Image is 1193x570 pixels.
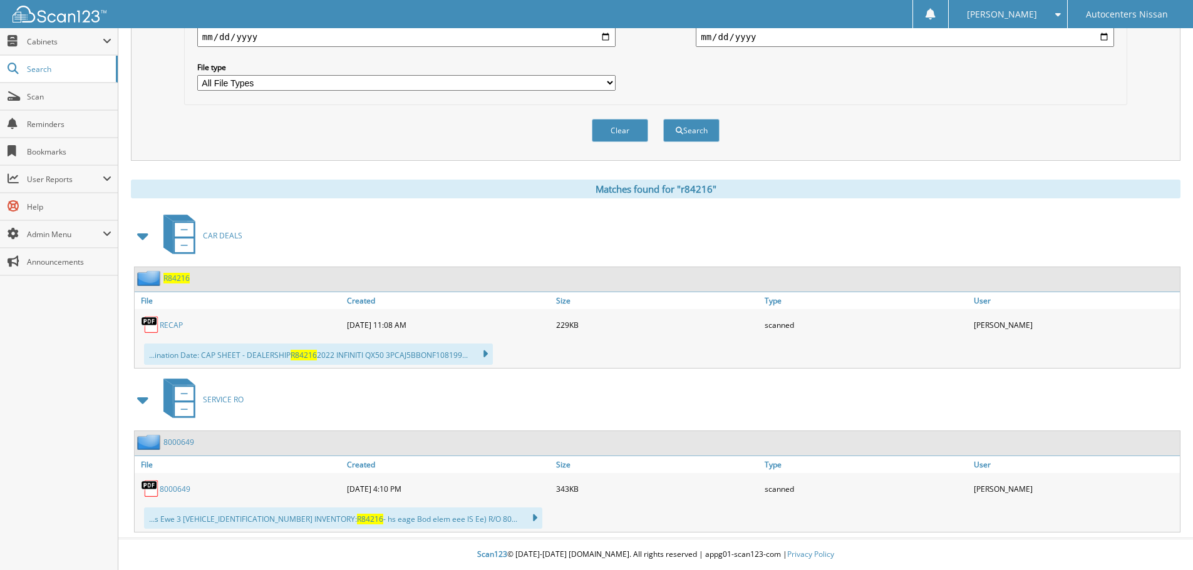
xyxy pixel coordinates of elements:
[762,312,971,337] div: scanned
[971,476,1180,501] div: [PERSON_NAME]
[344,312,553,337] div: [DATE] 11:08 AM
[27,174,103,185] span: User Reports
[27,36,103,47] span: Cabinets
[131,180,1180,198] div: Matches found for "r84216"
[13,6,106,23] img: scan123-logo-white.svg
[160,320,183,330] a: RECAP
[118,539,1193,570] div: © [DATE]-[DATE] [DOMAIN_NAME]. All rights reserved | appg01-scan123-com |
[971,292,1180,309] a: User
[553,312,762,337] div: 229KB
[27,201,111,212] span: Help
[1130,510,1193,570] iframe: Chat Widget
[477,549,507,559] span: Scan123
[27,146,111,157] span: Bookmarks
[141,315,160,334] img: PDF.png
[762,292,971,309] a: Type
[197,27,616,47] input: start
[971,456,1180,473] a: User
[553,456,762,473] a: Size
[1086,11,1168,18] span: Autocenters Nissan
[592,119,648,142] button: Clear
[357,514,383,524] span: R84216
[696,27,1114,47] input: end
[762,476,971,501] div: scanned
[27,64,110,74] span: Search
[163,273,190,283] a: R84216
[160,484,190,494] a: 8000649
[27,119,111,130] span: Reminders
[553,292,762,309] a: Size
[163,437,194,447] a: 8000649
[137,434,163,450] img: folder2.png
[135,292,344,309] a: File
[553,476,762,501] div: 343KB
[971,312,1180,337] div: [PERSON_NAME]
[144,344,493,365] div: ...ination Date: CAP SHEET - DEALERSHIP 2022 INFINITI QX50 3PCAJ5BBONF108199...
[344,456,553,473] a: Created
[197,62,616,73] label: File type
[156,375,244,424] a: SERVICE RO
[344,476,553,501] div: [DATE] 4:10 PM
[967,11,1037,18] span: [PERSON_NAME]
[203,394,244,405] span: SERVICE RO
[27,257,111,267] span: Announcements
[787,549,834,559] a: Privacy Policy
[344,292,553,309] a: Created
[203,230,242,241] span: CAR DEALS
[762,456,971,473] a: Type
[156,211,242,260] a: CAR DEALS
[144,507,542,529] div: ...s Ewe 3 [VEHICLE_IDENTIFICATION_NUMBER] INVENTORY: - hs eage Bod elem eee lS Ee) R/O 80...
[141,479,160,498] img: PDF.png
[27,91,111,102] span: Scan
[27,229,103,240] span: Admin Menu
[663,119,720,142] button: Search
[135,456,344,473] a: File
[291,350,317,360] span: R84216
[137,270,163,286] img: folder2.png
